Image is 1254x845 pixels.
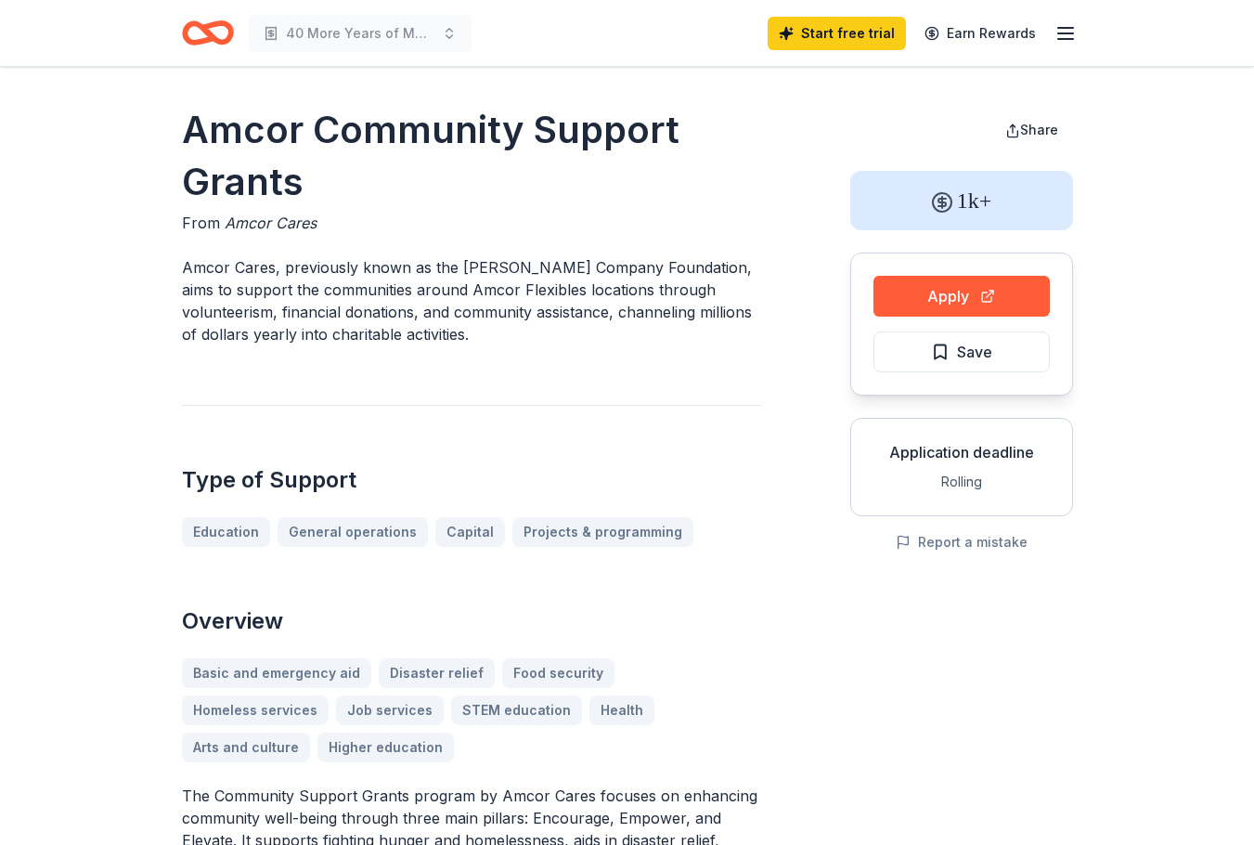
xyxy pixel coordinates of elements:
[249,15,472,52] button: 40 More Years of Mercy
[866,471,1057,493] div: Rolling
[957,340,992,364] span: Save
[182,256,761,345] p: Amcor Cares, previously known as the [PERSON_NAME] Company Foundation, aims to support the commun...
[182,11,234,55] a: Home
[435,517,505,547] a: Capital
[913,17,1047,50] a: Earn Rewards
[768,17,906,50] a: Start free trial
[850,171,1073,230] div: 1k+
[182,465,761,495] h2: Type of Support
[182,212,761,234] div: From
[896,531,1028,553] button: Report a mistake
[182,606,761,636] h2: Overview
[182,104,761,208] h1: Amcor Community Support Grants
[278,517,428,547] a: General operations
[286,22,434,45] span: 40 More Years of Mercy
[866,441,1057,463] div: Application deadline
[1020,122,1058,137] span: Share
[512,517,693,547] a: Projects & programming
[873,331,1050,372] button: Save
[225,214,317,232] span: Amcor Cares
[182,517,270,547] a: Education
[990,111,1073,149] button: Share
[873,276,1050,317] button: Apply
